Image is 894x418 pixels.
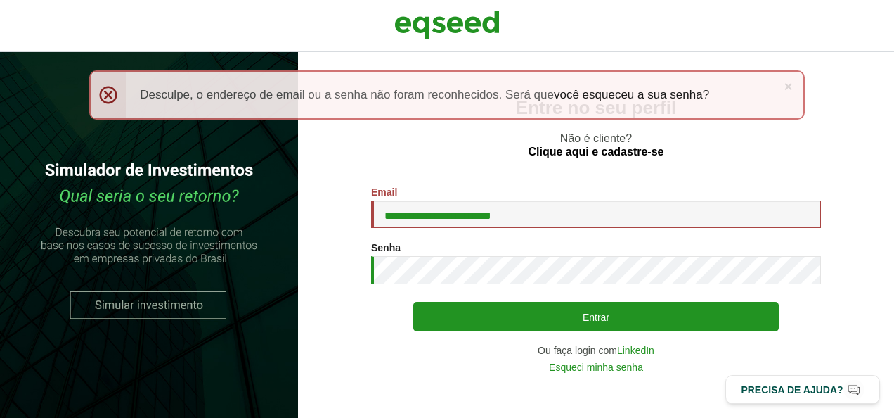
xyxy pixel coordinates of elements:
a: LinkedIn [617,346,654,355]
a: Esqueci minha senha [549,362,643,372]
button: Entrar [413,302,779,331]
a: × [784,79,793,94]
label: Senha [371,243,401,253]
label: Email [371,187,397,197]
p: Não é cliente? [326,132,866,158]
img: EqSeed Logo [394,7,500,42]
a: você esqueceu a sua senha? [554,89,709,101]
a: Clique aqui e cadastre-se [529,146,664,158]
div: Ou faça login com [371,346,821,355]
div: Desculpe, o endereço de email ou a senha não foram reconhecidos. Será que [89,70,805,120]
